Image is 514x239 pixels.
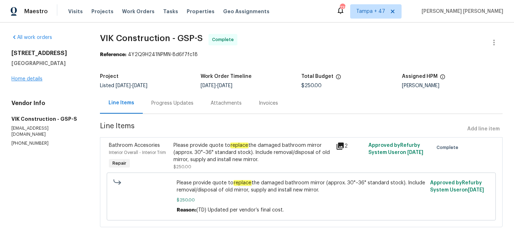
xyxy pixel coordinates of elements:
span: Tampa + 47 [356,8,385,15]
p: [EMAIL_ADDRESS][DOMAIN_NAME] [11,125,83,138]
span: $250.00 [177,196,426,204]
h5: Total Budget [301,74,333,79]
h5: Project [100,74,119,79]
span: Properties [187,8,215,15]
div: Invoices [259,100,278,107]
h5: Work Order Timeline [201,74,252,79]
a: All work orders [11,35,52,40]
span: Visits [68,8,83,15]
span: The hpm assigned to this work order. [440,74,445,83]
span: $250.00 [173,165,191,169]
span: Listed [100,83,147,88]
span: VIK Construction - GSP-S [100,34,203,43]
span: Approved by Refurby System User on [368,143,423,155]
div: Progress Updates [151,100,193,107]
span: Work Orders [122,8,155,15]
span: $250.00 [301,83,322,88]
a: Home details [11,76,42,81]
span: Bathroom Accesories [109,143,160,148]
div: 4Y2Q9H241NPMN-8d6f7fc18 [100,51,503,58]
h4: Vendor Info [11,100,83,107]
span: Geo Assignments [223,8,269,15]
div: 2 [336,142,364,150]
h5: [GEOGRAPHIC_DATA] [11,60,83,67]
span: Complete [437,144,461,151]
span: Repair [110,160,129,167]
span: Projects [91,8,114,15]
span: Interior Overall - Interior Trim [109,150,166,155]
span: [DATE] [116,83,131,88]
div: Please provide quote to the damaged bathroom mirror (approx. 30"–36" standard stock). Include rem... [173,142,331,163]
h5: Assigned HPM [402,74,438,79]
p: [PHONE_NUMBER] [11,140,83,146]
div: 738 [340,4,345,11]
span: [DATE] [468,188,484,193]
h2: [STREET_ADDRESS] [11,50,83,57]
span: (TD) Updated per vendor’s final cost. [196,208,284,213]
span: Tasks [163,9,178,14]
span: Reason: [177,208,196,213]
div: Attachments [211,100,242,107]
h5: VIK Construction - GSP-S [11,115,83,123]
span: Maestro [24,8,48,15]
span: - [116,83,147,88]
span: Please provide quote to the damaged bathroom mirror (approx. 30"–36" standard stock). Include rem... [177,179,426,194]
span: [DATE] [407,150,423,155]
div: Line Items [109,99,134,106]
span: Line Items [100,123,464,136]
span: [DATE] [201,83,216,88]
em: replace [233,180,252,186]
span: Complete [212,36,237,43]
b: Reference: [100,52,126,57]
em: replace [230,143,248,148]
span: The total cost of line items that have been proposed by Opendoor. This sum includes line items th... [336,74,341,83]
span: [DATE] [132,83,147,88]
span: - [201,83,232,88]
span: [PERSON_NAME] [PERSON_NAME] [419,8,503,15]
span: [DATE] [217,83,232,88]
div: [PERSON_NAME] [402,83,503,88]
span: Approved by Refurby System User on [430,180,484,193]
